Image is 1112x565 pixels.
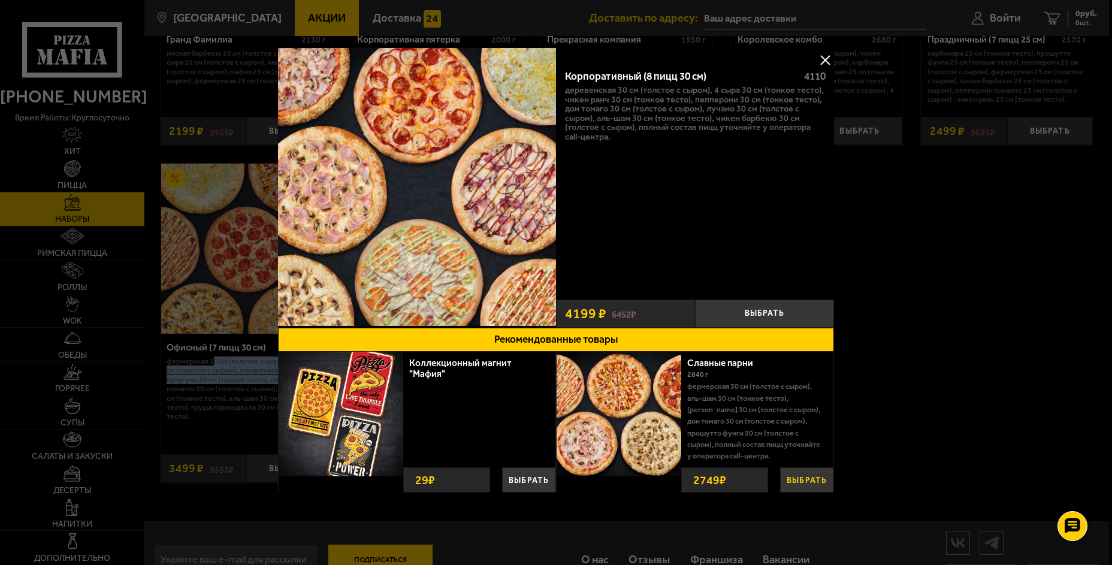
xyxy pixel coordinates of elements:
[780,467,833,493] button: Выбрать
[565,70,794,83] div: Корпоративный (8 пицц 30 см)
[695,300,834,328] button: Выбрать
[687,380,824,461] p: Фермерская 30 см (толстое с сыром), Аль-Шам 30 см (тонкое тесто), [PERSON_NAME] 30 см (толстое с ...
[687,370,708,379] span: 2840 г
[278,48,556,328] a: Корпоративный (8 пицц 30 см)
[565,307,606,321] span: 4199 ₽
[409,358,512,380] a: Коллекционный магнит "Мафия"
[804,70,826,82] span: 4110
[690,468,729,492] strong: 2749 ₽
[565,86,826,141] p: Деревенская 30 см (толстое с сыром), 4 сыра 30 см (тонкое тесто), Чикен Ранч 30 см (тонкое тесто)...
[612,307,636,319] s: 6452 ₽
[278,48,556,326] img: Корпоративный (8 пицц 30 см)
[687,358,764,368] a: Славные парни
[412,468,438,492] strong: 29 ₽
[502,467,555,493] button: Выбрать
[278,328,834,352] button: Рекомендованные товары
